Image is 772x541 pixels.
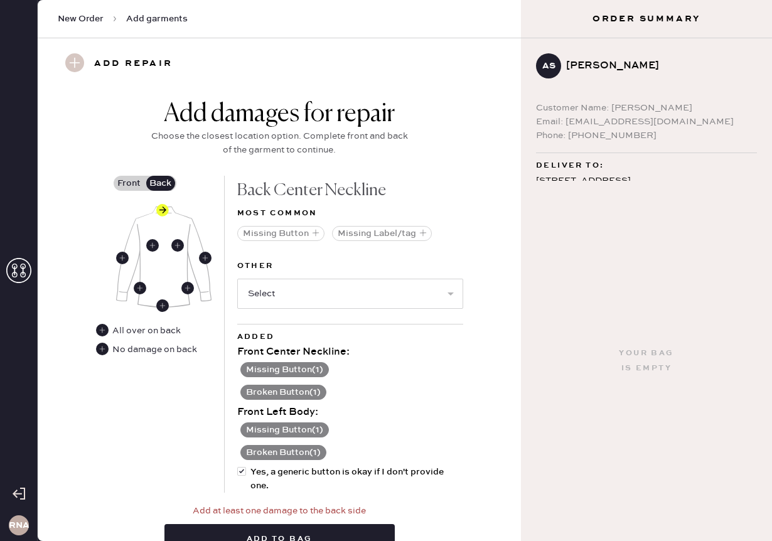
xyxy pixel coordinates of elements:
button: Missing Button(1) [240,422,329,437]
div: Add damages for repair [147,99,411,129]
h3: AS [542,62,555,70]
span: New Order [58,13,104,25]
div: Back Center Hem [156,299,169,312]
div: Customer Name: [PERSON_NAME] [536,101,757,115]
h3: RNA [9,521,29,530]
div: Back Right Seam [181,282,194,294]
div: Phone: [PHONE_NUMBER] [536,129,757,142]
div: Front Center Neckline : [237,345,463,360]
div: Add at least one damage to the back side [193,504,366,518]
label: Back [145,176,176,191]
button: Missing Button(1) [240,362,329,377]
div: Choose the closest location option. Complete front and back of the garment to continue. [147,129,411,157]
label: Front [114,176,145,191]
div: Front Left Body : [237,405,463,420]
span: Add garments [126,13,188,25]
div: All over on back [96,324,196,338]
div: Back Left Body [146,239,159,252]
div: All over on back [112,324,181,338]
div: [PERSON_NAME] [566,58,747,73]
button: Missing Button [237,226,324,241]
div: Back Right Sleeve [199,252,212,264]
div: Most common [237,206,463,221]
button: Missing Label/tag [332,226,432,241]
label: Other [237,259,463,274]
div: No damage on back [112,343,197,356]
div: Your bag is empty [619,346,673,376]
button: Broken Button(1) [240,445,326,460]
div: Back Left Sleeve [116,252,129,264]
div: Back Right Body [171,239,184,252]
div: No damage on back [96,343,212,356]
span: Yes, a generic button is okay if I don't provide one. [250,465,463,493]
div: Back Left Seam [134,282,146,294]
div: [STREET_ADDRESS] [GEOGRAPHIC_DATA] , TN 37203 [536,173,757,205]
span: Deliver to: [536,158,604,173]
div: Added [237,329,463,345]
h3: Add repair [94,53,173,75]
div: Email: [EMAIL_ADDRESS][DOMAIN_NAME] [536,115,757,129]
img: Garment image [116,206,212,308]
button: Broken Button(1) [240,385,326,400]
div: Back Center Neckline [237,176,463,206]
h3: Order Summary [521,13,772,25]
div: Back Center Neckline [156,204,169,217]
